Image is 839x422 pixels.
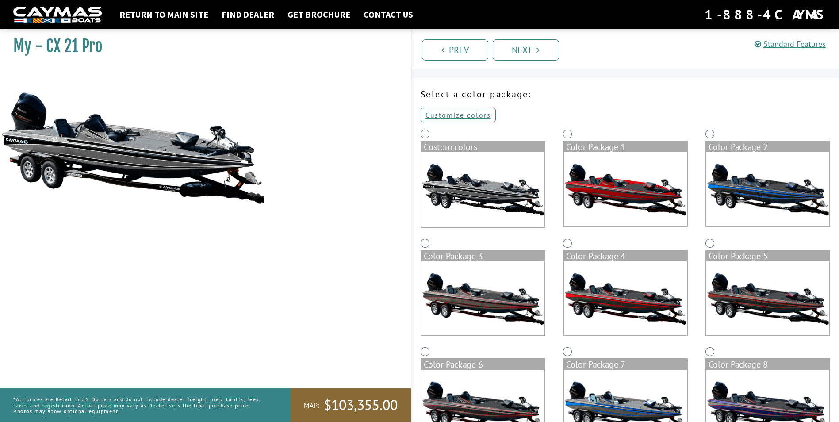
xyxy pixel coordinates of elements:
p: *All prices are Retail in US Dollars and do not include dealer freight, prep, tariffs, fees, taxe... [13,392,271,418]
a: Next [493,39,559,61]
div: Color Package 4 [564,251,687,261]
a: Contact Us [359,9,418,20]
h1: My - CX 21 Pro [13,36,389,56]
img: color_package_286.png [706,261,829,335]
a: Find Dealer [217,9,279,20]
div: Color Package 8 [706,359,829,370]
div: 1-888-4CAYMAS [705,5,826,24]
img: cx-Base-Layer.png [421,152,544,227]
span: $103,355.00 [324,396,398,414]
a: Get Brochure [283,9,355,20]
img: white-logo-c9c8dbefe5ff5ceceb0f0178aa75bf4bb51f6bca0971e226c86eb53dfe498488.png [13,7,102,23]
div: Color Package 2 [706,142,829,152]
div: Color Package 3 [421,251,544,261]
p: Select a color package: [421,88,831,101]
div: Color Package 1 [564,142,687,152]
div: Custom colors [421,142,544,152]
a: Prev [422,39,488,61]
div: Color Package 5 [706,251,829,261]
a: Customize colors [421,108,496,122]
a: MAP:$103,355.00 [291,388,411,422]
span: MAP: [304,401,319,410]
div: Color Package 6 [421,359,544,370]
a: Standard Features [755,39,826,49]
a: Return to main site [115,9,213,20]
img: color_package_283.png [706,152,829,226]
img: color_package_282.png [564,152,687,226]
img: color_package_284.png [421,261,544,335]
img: color_package_285.png [564,261,687,335]
div: Color Package 7 [564,359,687,370]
